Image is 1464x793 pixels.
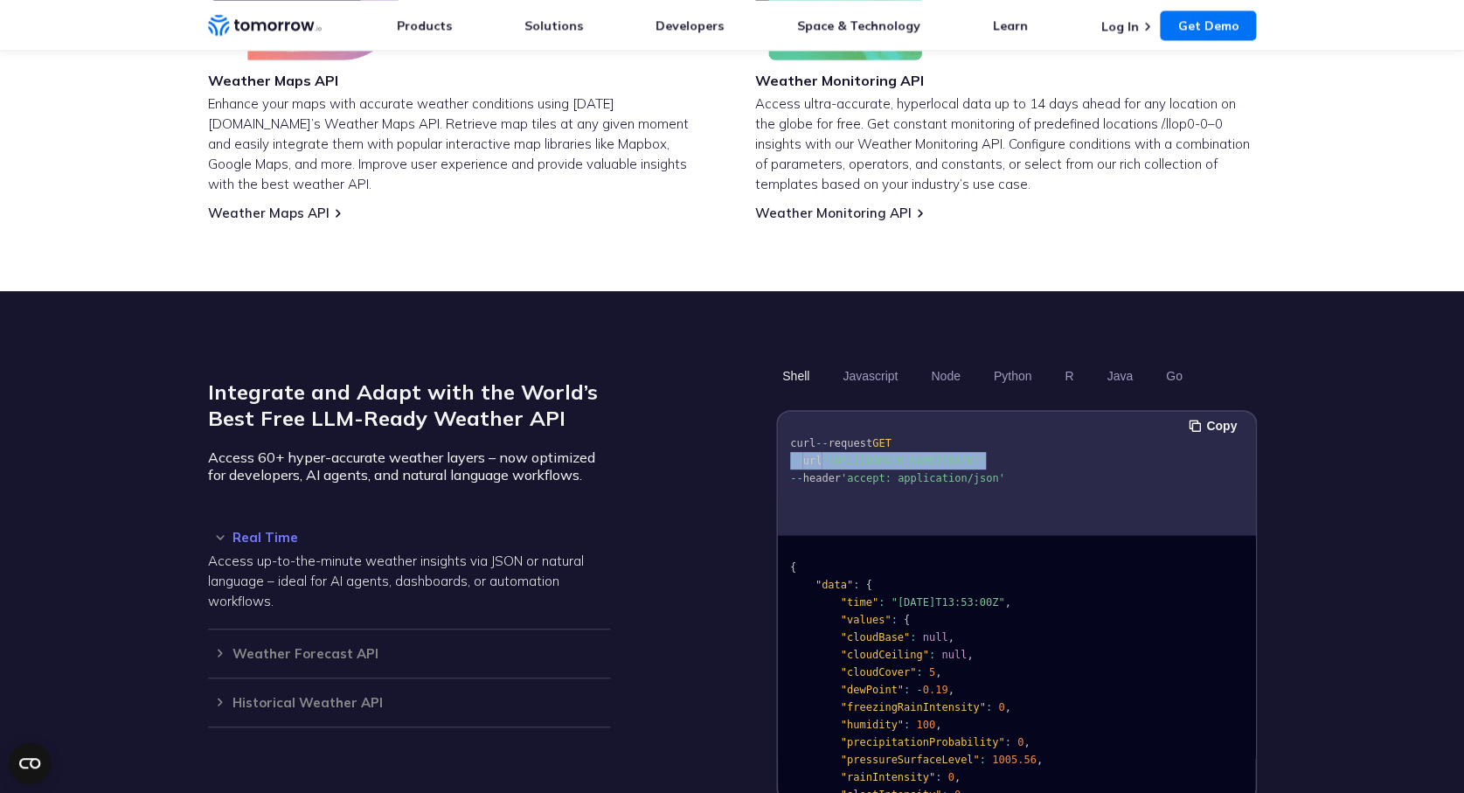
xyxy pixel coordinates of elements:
button: Javascript [836,361,904,391]
span: -- [815,437,827,449]
span: : [979,753,985,765]
span: 0 [998,700,1004,713]
span: : [985,700,991,713]
span: - [916,683,922,695]
span: "rainIntensity" [840,770,934,783]
span: '[URL][DOMAIN_NAME][DATE]' [822,455,986,467]
a: Solutions [524,17,583,33]
a: Weather Maps API [208,205,330,221]
span: , [947,630,954,643]
h3: Historical Weather API [208,696,610,709]
button: Open CMP widget [9,742,51,784]
span: { [790,560,796,573]
span: { [904,613,910,625]
span: "dewPoint" [840,683,903,695]
button: Java [1100,361,1139,391]
span: null [941,648,967,660]
h3: Real Time [208,531,610,544]
span: "pressureSurfaceLevel" [840,753,979,765]
h3: Weather Monitoring API [755,71,924,90]
p: Access up-to-the-minute weather insights via JSON or natural language – ideal for AI agents, dash... [208,551,610,611]
span: "[DATE]T13:53:00Z" [891,595,1004,608]
a: Home link [208,12,322,38]
span: "freezingRainIntensity" [840,700,985,713]
span: , [1036,753,1042,765]
span: "cloudCover" [840,665,916,678]
span: 0 [947,770,954,783]
span: url [802,455,822,467]
span: 100 [916,718,935,730]
span: header [802,472,840,484]
a: Learn [993,17,1028,33]
span: , [1004,595,1010,608]
span: 0 [1017,735,1023,748]
h2: Integrate and Adapt with the World’s Best Free LLM-Ready Weather API [208,379,610,431]
button: Go [1159,361,1188,391]
a: Get Demo [1160,10,1256,40]
span: curl [790,437,815,449]
h3: Weather Forecast API [208,647,610,660]
span: : [904,683,910,695]
span: "cloudCeiling" [840,648,928,660]
button: Python [987,361,1037,391]
a: Developers [656,17,724,33]
span: 'accept: application/json' [840,472,1004,484]
span: , [967,648,973,660]
a: Space & Technology [797,17,920,33]
span: -- [790,455,802,467]
button: Shell [776,361,815,391]
span: "time" [840,595,878,608]
span: : [891,613,897,625]
span: 1005.56 [992,753,1037,765]
span: : [928,648,934,660]
span: : [1004,735,1010,748]
span: , [954,770,960,783]
a: Log In [1100,18,1138,34]
span: 0.19 [922,683,947,695]
span: "cloudBase" [840,630,909,643]
span: -- [790,472,802,484]
span: 5 [928,665,934,678]
a: Weather Monitoring API [755,205,912,221]
span: { [865,578,871,590]
span: : [916,665,922,678]
button: R [1058,361,1079,391]
span: : [853,578,859,590]
span: , [935,665,941,678]
span: , [947,683,954,695]
span: : [878,595,885,608]
button: Copy [1189,416,1242,435]
span: "values" [840,613,891,625]
span: "humidity" [840,718,903,730]
p: Access 60+ hyper-accurate weather layers – now optimized for developers, AI agents, and natural l... [208,449,610,483]
span: request [828,437,872,449]
p: Enhance your maps with accurate weather conditions using [DATE][DOMAIN_NAME]’s Weather Maps API. ... [208,94,710,194]
span: : [910,630,916,643]
h3: Weather Maps API [208,71,399,90]
span: : [935,770,941,783]
span: : [904,718,910,730]
span: null [922,630,947,643]
a: Products [397,17,452,33]
span: , [1004,700,1010,713]
span: , [1023,735,1030,748]
button: Node [925,361,966,391]
span: GET [871,437,891,449]
span: "data" [815,578,852,590]
span: "precipitationProbability" [840,735,1004,748]
p: Access ultra-accurate, hyperlocal data up to 14 days ahead for any location on the globe for free... [755,94,1257,194]
span: , [935,718,941,730]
